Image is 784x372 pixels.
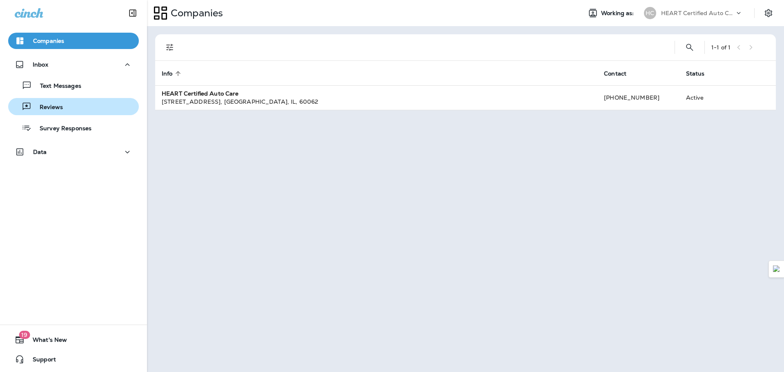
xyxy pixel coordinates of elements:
[761,6,776,20] button: Settings
[33,61,48,68] p: Inbox
[33,149,47,155] p: Data
[31,104,63,111] p: Reviews
[604,70,626,77] span: Contact
[8,98,139,115] button: Reviews
[33,38,64,44] p: Companies
[8,332,139,348] button: 19What's New
[32,82,81,90] p: Text Messages
[8,33,139,49] button: Companies
[162,70,183,77] span: Info
[8,119,139,136] button: Survey Responses
[121,5,144,21] button: Collapse Sidebar
[8,144,139,160] button: Data
[24,336,67,346] span: What's New
[686,70,705,77] span: Status
[162,98,591,106] div: [STREET_ADDRESS] , [GEOGRAPHIC_DATA] , IL , 60062
[167,7,223,19] p: Companies
[601,10,636,17] span: Working as:
[604,70,637,77] span: Contact
[682,39,698,56] button: Search Companies
[19,331,30,339] span: 19
[686,70,715,77] span: Status
[162,70,173,77] span: Info
[162,39,178,56] button: Filters
[679,85,732,110] td: Active
[644,7,656,19] div: HC
[8,77,139,94] button: Text Messages
[661,10,735,16] p: HEART Certified Auto Care
[162,90,239,97] strong: HEART Certified Auto Care
[597,85,679,110] td: [PHONE_NUMBER]
[24,356,56,366] span: Support
[8,351,139,368] button: Support
[711,44,731,51] div: 1 - 1 of 1
[773,265,780,273] img: Detect Auto
[8,56,139,73] button: Inbox
[31,125,91,133] p: Survey Responses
